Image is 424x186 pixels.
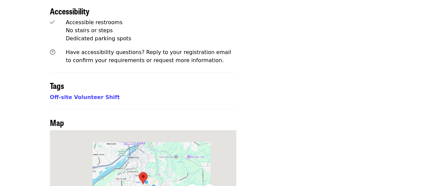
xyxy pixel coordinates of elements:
[66,18,236,27] div: Accessible restrooms
[66,49,231,63] span: Have accessibility questions? Reply to your registration email to confirm your requirements or re...
[50,5,89,17] span: Accessibility
[50,79,64,91] span: Tags
[66,27,236,35] div: No stairs or steps
[50,94,120,100] a: Off-site Volunteer Shift
[66,35,236,43] div: Dedicated parking spots
[50,116,64,128] span: Map
[50,19,55,26] i: check icon
[50,49,55,55] i: question-circle icon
